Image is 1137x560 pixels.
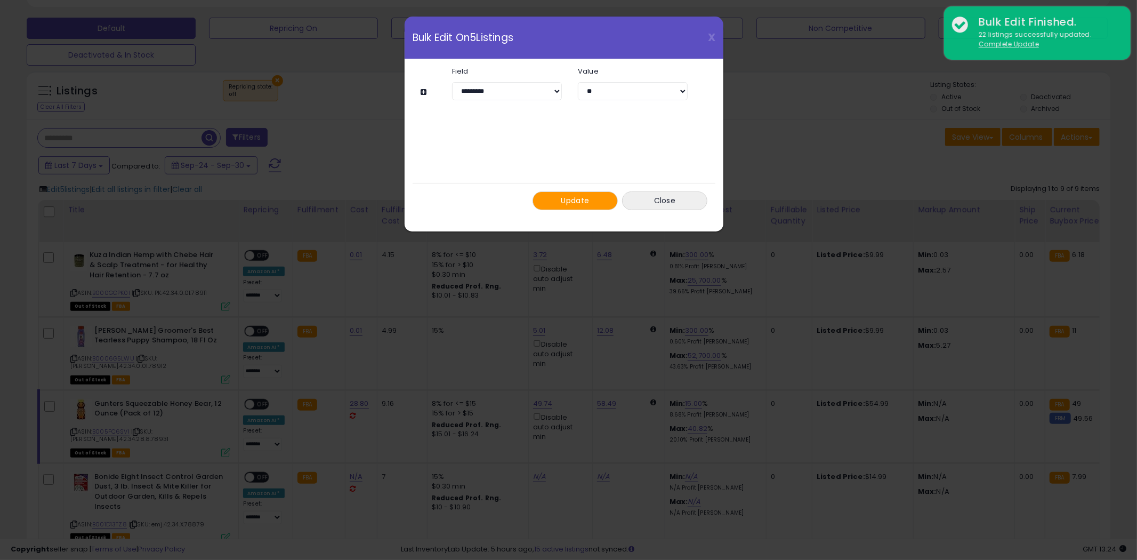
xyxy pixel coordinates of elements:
span: X [708,30,715,45]
div: Bulk Edit Finished. [971,14,1123,30]
span: Update [561,195,590,206]
u: Complete Update [979,39,1039,49]
label: Field [444,68,570,75]
span: Bulk Edit On 5 Listings [413,33,513,43]
button: Close [622,191,707,210]
label: Value [570,68,696,75]
div: 22 listings successfully updated. [971,30,1123,50]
